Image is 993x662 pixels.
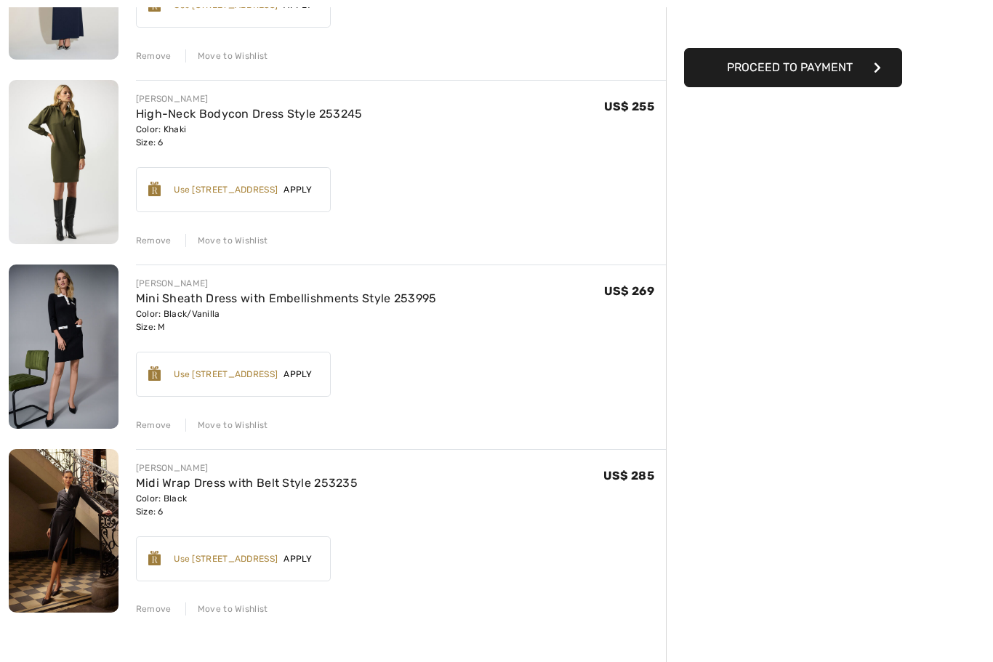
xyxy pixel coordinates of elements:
[185,50,268,63] div: Move to Wishlist
[174,184,278,197] div: Use [STREET_ADDRESS]
[136,50,172,63] div: Remove
[684,49,902,88] button: Proceed to Payment
[9,450,118,614] img: Midi Wrap Dress with Belt Style 253235
[278,553,318,566] span: Apply
[185,419,268,432] div: Move to Wishlist
[727,61,853,75] span: Proceed to Payment
[604,100,654,114] span: US$ 255
[604,285,654,299] span: US$ 269
[136,477,358,491] a: Midi Wrap Dress with Belt Style 253235
[136,93,363,106] div: [PERSON_NAME]
[148,552,161,566] img: Reward-Logo.svg
[174,368,278,382] div: Use [STREET_ADDRESS]
[148,182,161,197] img: Reward-Logo.svg
[136,124,363,150] div: Color: Khaki Size: 6
[136,603,172,616] div: Remove
[278,368,318,382] span: Apply
[9,265,118,429] img: Mini Sheath Dress with Embellishments Style 253995
[136,493,358,519] div: Color: Black Size: 6
[136,292,437,306] a: Mini Sheath Dress with Embellishments Style 253995
[136,278,437,291] div: [PERSON_NAME]
[174,553,278,566] div: Use [STREET_ADDRESS]
[9,81,118,245] img: High-Neck Bodycon Dress Style 253245
[136,419,172,432] div: Remove
[278,184,318,197] span: Apply
[148,367,161,382] img: Reward-Logo.svg
[136,108,363,121] a: High-Neck Bodycon Dress Style 253245
[136,235,172,248] div: Remove
[185,603,268,616] div: Move to Wishlist
[136,462,358,475] div: [PERSON_NAME]
[136,308,437,334] div: Color: Black/Vanilla Size: M
[603,469,654,483] span: US$ 285
[684,11,902,44] iframe: PayPal-paypal
[185,235,268,248] div: Move to Wishlist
